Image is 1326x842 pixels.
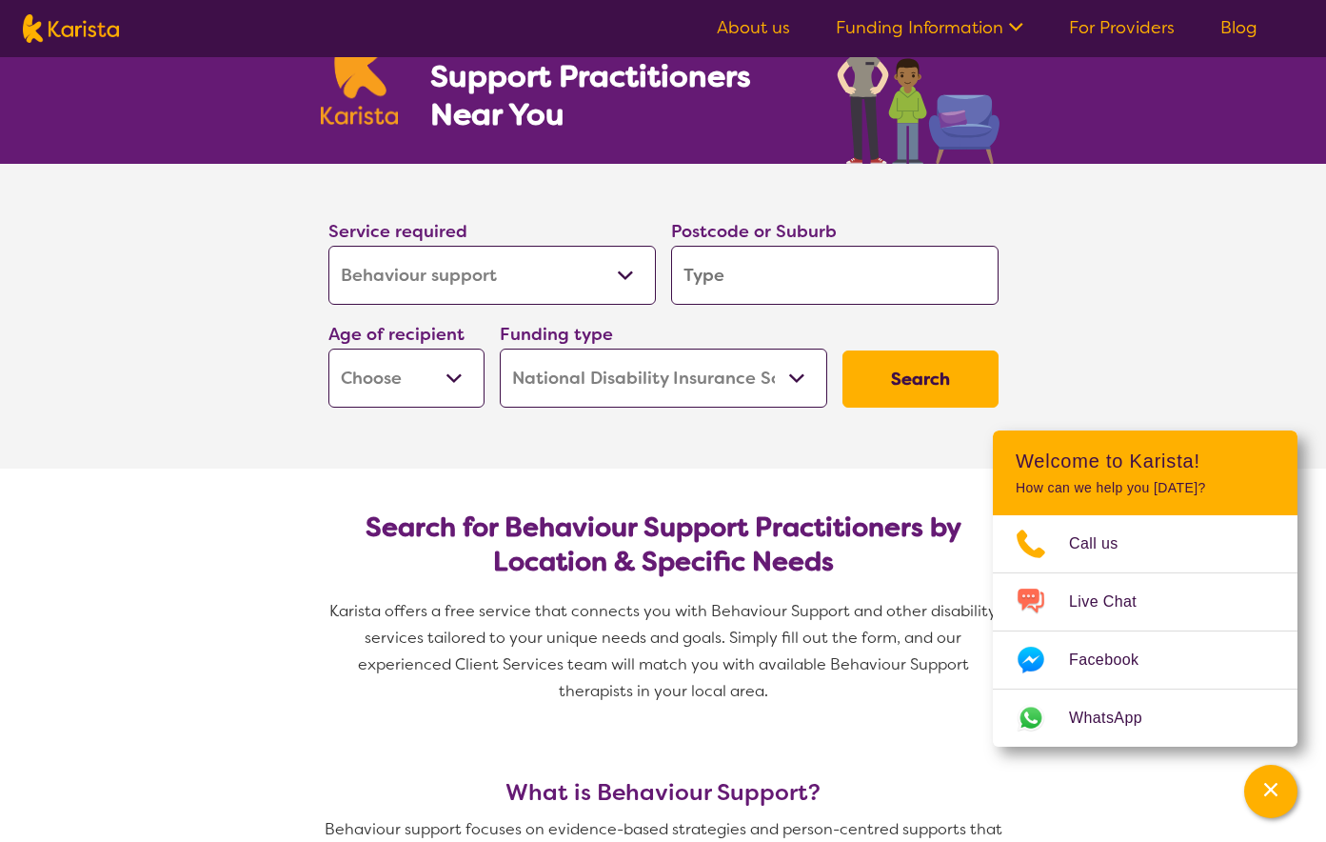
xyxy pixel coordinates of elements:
[671,220,837,243] label: Postcode or Suburb
[1069,646,1161,674] span: Facebook
[321,779,1006,806] h3: What is Behaviour Support?
[1069,16,1175,39] a: For Providers
[23,14,119,43] img: Karista logo
[1069,530,1141,558] span: Call us
[1069,704,1165,732] span: WhatsApp
[1069,588,1159,616] span: Live Chat
[993,431,1297,747] div: Channel Menu
[344,511,983,579] h2: Search for Behaviour Support Practitioners by Location & Specific Needs
[1220,16,1257,39] a: Blog
[1016,480,1275,496] p: How can we help you [DATE]?
[321,598,1006,705] p: Karista offers a free service that connects you with Behaviour Support and other disability servi...
[1016,450,1275,472] h2: Welcome to Karista!
[717,16,790,39] a: About us
[328,220,467,243] label: Service required
[993,690,1297,747] a: Web link opens in a new tab.
[321,22,399,125] img: Karista logo
[671,246,999,305] input: Type
[430,19,799,133] h1: Find NDIS Behaviour Support Practitioners Near You
[836,16,1023,39] a: Funding Information
[328,323,465,346] label: Age of recipient
[993,515,1297,747] ul: Choose channel
[842,351,999,408] button: Search
[500,323,613,346] label: Funding type
[1244,765,1297,818] button: Channel Menu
